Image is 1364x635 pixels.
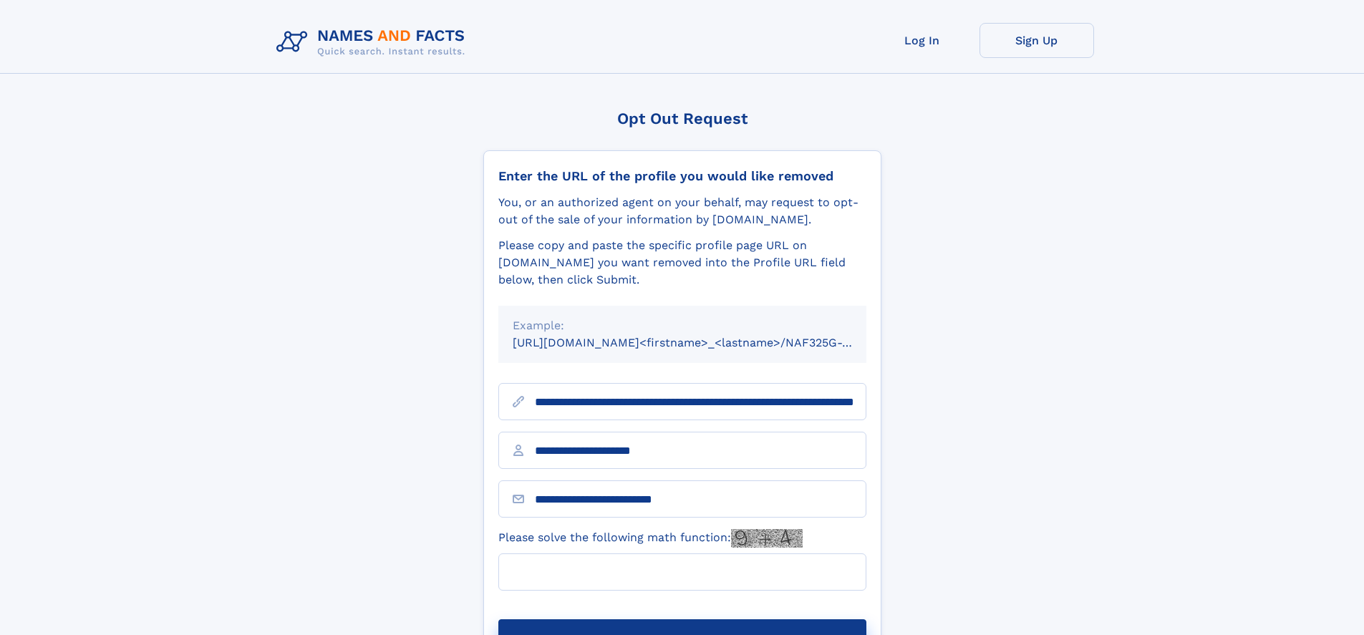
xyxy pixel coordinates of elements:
img: Logo Names and Facts [271,23,477,62]
div: Example: [513,317,852,334]
div: You, or an authorized agent on your behalf, may request to opt-out of the sale of your informatio... [498,194,866,228]
a: Sign Up [980,23,1094,58]
small: [URL][DOMAIN_NAME]<firstname>_<lastname>/NAF325G-xxxxxxxx [513,336,894,349]
div: Please copy and paste the specific profile page URL on [DOMAIN_NAME] you want removed into the Pr... [498,237,866,289]
div: Opt Out Request [483,110,881,127]
div: Enter the URL of the profile you would like removed [498,168,866,184]
a: Log In [865,23,980,58]
label: Please solve the following math function: [498,529,803,548]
